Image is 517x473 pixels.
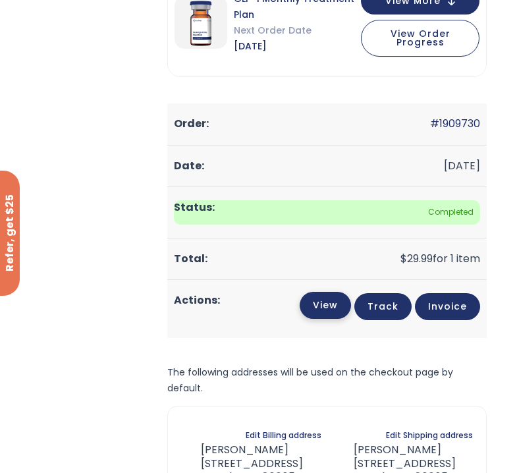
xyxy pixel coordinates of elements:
a: #1909730 [430,116,480,131]
a: Edit Shipping address [386,428,473,443]
button: View Order Progress [361,20,479,57]
a: Edit Billing address [246,428,321,443]
span: 29.99 [400,251,433,266]
span: View Order Progress [391,27,450,49]
time: [DATE] [444,158,480,173]
a: Invoice [415,293,480,320]
a: Track [354,293,412,320]
p: The following addresses will be used on the checkout page by default. [167,364,487,396]
span: Next Order Date [234,22,362,38]
a: View [300,292,351,319]
span: [DATE] [234,38,362,54]
span: Completed [174,200,481,225]
span: $ [400,251,407,266]
td: for 1 item [167,238,487,280]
